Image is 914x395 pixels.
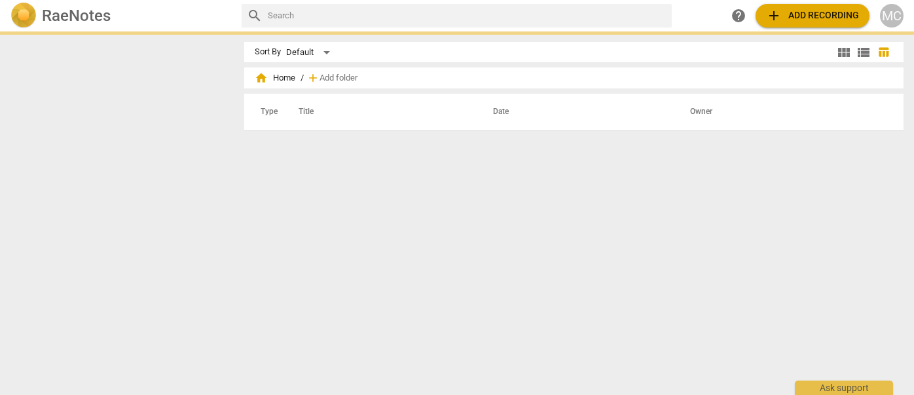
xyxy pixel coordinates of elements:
input: Search [268,5,667,26]
th: Owner [674,94,890,130]
a: LogoRaeNotes [10,3,231,29]
span: Add recording [766,8,859,24]
th: Date [477,94,674,130]
span: add [306,71,320,85]
a: Help [727,4,750,28]
th: Type [250,94,283,130]
span: Home [255,71,295,85]
button: List view [854,43,873,62]
button: MC [880,4,904,28]
span: search [247,8,263,24]
span: / [301,73,304,83]
button: Upload [756,4,869,28]
h2: RaeNotes [42,7,111,25]
span: table_chart [877,46,890,58]
button: Tile view [834,43,854,62]
img: Logo [10,3,37,29]
span: view_list [856,45,871,60]
th: Title [283,94,477,130]
div: Ask support [795,381,893,395]
span: Add folder [320,73,357,83]
span: view_module [836,45,852,60]
span: help [731,8,746,24]
span: home [255,71,268,85]
div: Sort By [255,47,281,57]
button: Table view [873,43,893,62]
span: add [766,8,782,24]
div: Default [286,42,335,63]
